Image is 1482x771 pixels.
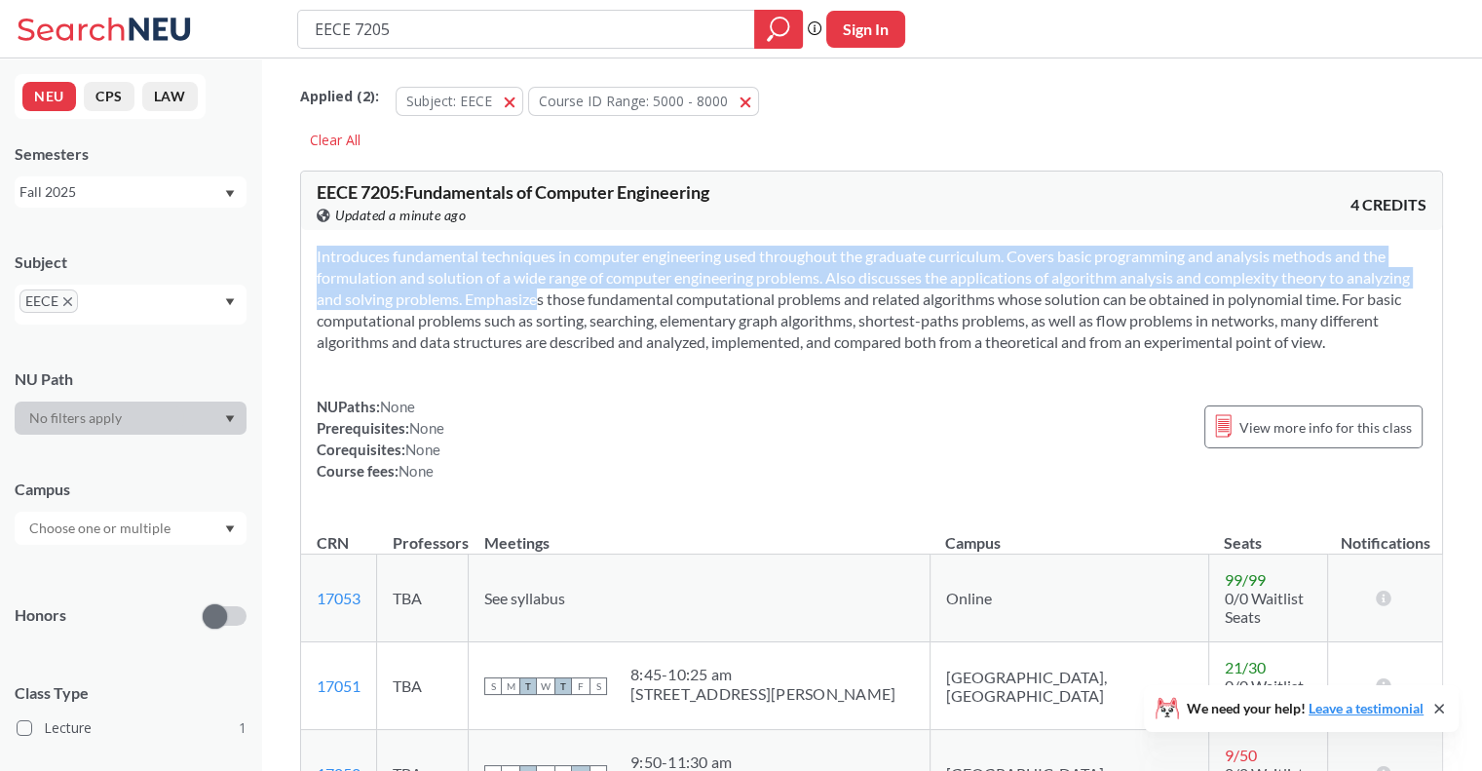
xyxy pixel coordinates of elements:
div: magnifying glass [754,10,803,49]
button: Sign In [826,11,905,48]
span: T [554,677,572,695]
svg: Dropdown arrow [225,190,235,198]
span: See syllabus [484,589,565,607]
td: Online [930,555,1208,642]
span: 0/0 Waitlist Seats [1225,676,1304,713]
td: TBA [377,642,469,730]
input: Class, professor, course number, "phrase" [313,13,741,46]
button: Subject: EECE [396,87,523,116]
span: None [405,441,440,458]
div: NU Path [15,368,247,390]
svg: X to remove pill [63,297,72,306]
a: Leave a testimonial [1309,700,1424,716]
label: Lecture [17,715,247,741]
span: S [484,677,502,695]
div: 8:45 - 10:25 am [630,665,895,684]
th: Campus [930,513,1208,555]
th: Seats [1208,513,1328,555]
span: None [409,419,444,437]
input: Choose one or multiple [19,517,183,540]
span: 1 [239,717,247,739]
span: 9 / 50 [1225,746,1257,764]
div: Fall 2025Dropdown arrow [15,176,247,208]
span: 4 CREDITS [1350,194,1426,215]
span: S [589,677,607,695]
a: 17053 [317,589,361,607]
div: Fall 2025 [19,181,223,203]
span: T [519,677,537,695]
span: View more info for this class [1239,415,1412,440]
th: Professors [377,513,469,555]
span: 21 / 30 [1225,658,1266,676]
div: Dropdown arrow [15,402,247,435]
button: LAW [142,82,198,111]
span: Updated a minute ago [335,205,466,226]
span: 0/0 Waitlist Seats [1225,589,1304,626]
svg: Dropdown arrow [225,415,235,423]
th: Meetings [469,513,931,555]
span: None [399,462,434,480]
button: Course ID Range: 5000 - 8000 [528,87,759,116]
div: [STREET_ADDRESS][PERSON_NAME] [630,684,895,704]
div: EECEX to remove pillDropdown arrow [15,285,247,325]
th: Notifications [1328,513,1442,555]
span: 99 / 99 [1225,570,1266,589]
div: Clear All [300,126,370,155]
div: Semesters [15,143,247,165]
div: Campus [15,479,247,500]
span: F [572,677,589,695]
td: [GEOGRAPHIC_DATA], [GEOGRAPHIC_DATA] [930,642,1208,730]
div: Subject [15,251,247,273]
a: 17051 [317,676,361,695]
span: EECEX to remove pill [19,289,78,313]
td: TBA [377,555,469,642]
div: CRN [317,532,349,554]
p: Honors [15,604,66,627]
button: NEU [22,82,76,111]
span: None [380,398,415,415]
span: Subject: EECE [406,92,492,110]
section: Introduces fundamental techniques in computer engineering used throughout the graduate curriculum... [317,246,1426,353]
span: We need your help! [1187,702,1424,715]
span: Applied ( 2 ): [300,86,379,107]
span: M [502,677,519,695]
div: Dropdown arrow [15,512,247,545]
span: W [537,677,554,695]
svg: Dropdown arrow [225,525,235,533]
button: CPS [84,82,134,111]
span: Course ID Range: 5000 - 8000 [539,92,728,110]
span: EECE 7205 : Fundamentals of Computer Engineering [317,181,709,203]
svg: Dropdown arrow [225,298,235,306]
div: NUPaths: Prerequisites: Corequisites: Course fees: [317,396,444,482]
span: Class Type [15,682,247,704]
svg: magnifying glass [767,16,790,43]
